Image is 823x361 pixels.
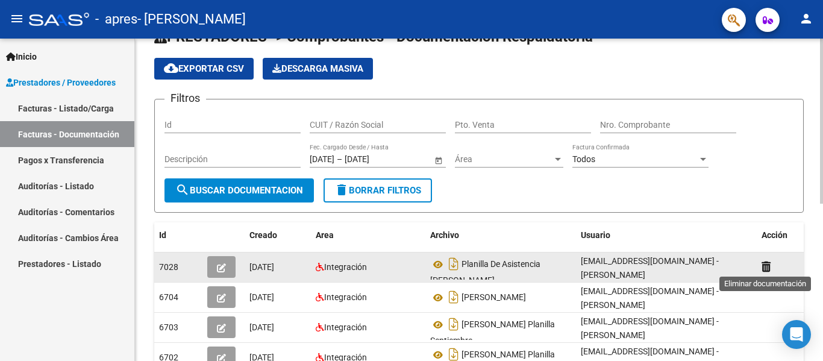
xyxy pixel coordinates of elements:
span: – [337,154,342,165]
mat-icon: search [175,183,190,197]
mat-icon: delete [334,183,349,197]
datatable-header-cell: Acción [757,222,817,248]
span: Acción [762,230,787,240]
datatable-header-cell: Creado [245,222,311,248]
span: Prestadores / Proveedores [6,76,116,89]
input: Fecha inicio [310,154,334,165]
button: Buscar Documentacion [164,178,314,202]
button: Open calendar [432,154,445,166]
button: Exportar CSV [154,58,254,80]
span: Planilla De Asistencia [PERSON_NAME] [430,260,540,286]
span: Integración [324,292,367,302]
span: 6704 [159,292,178,302]
span: Integración [324,322,367,332]
div: Open Intercom Messenger [782,320,811,349]
span: [DATE] [249,322,274,332]
input: Fecha fin [345,154,404,165]
mat-icon: menu [10,11,24,26]
datatable-header-cell: Archivo [425,222,576,248]
i: Descargar documento [446,315,462,334]
span: Todos [572,154,595,164]
span: Creado [249,230,277,240]
mat-icon: person [799,11,813,26]
datatable-header-cell: Id [154,222,202,248]
span: Id [159,230,166,240]
span: Buscar Documentacion [175,185,303,196]
span: Archivo [430,230,459,240]
span: [DATE] [249,292,274,302]
span: 7028 [159,262,178,272]
app-download-masive: Descarga masiva de comprobantes (adjuntos) [263,58,373,80]
span: - apres [95,6,137,33]
span: 6703 [159,322,178,332]
span: [EMAIL_ADDRESS][DOMAIN_NAME] - [PERSON_NAME] [581,256,719,280]
datatable-header-cell: Area [311,222,425,248]
button: Descarga Masiva [263,58,373,80]
i: Descargar documento [446,254,462,274]
span: Integración [324,262,367,272]
span: Exportar CSV [164,63,244,74]
span: [PERSON_NAME] Planilla Septiembre [430,320,555,346]
span: Usuario [581,230,610,240]
i: Descargar documento [446,287,462,307]
span: - [PERSON_NAME] [137,6,246,33]
span: [PERSON_NAME] [462,293,526,303]
datatable-header-cell: Usuario [576,222,757,248]
span: Area [316,230,334,240]
span: Borrar Filtros [334,185,421,196]
span: Descarga Masiva [272,63,363,74]
span: [EMAIL_ADDRESS][DOMAIN_NAME] - [PERSON_NAME] [581,316,719,340]
mat-icon: cloud_download [164,61,178,75]
button: Borrar Filtros [324,178,432,202]
h3: Filtros [164,90,206,107]
span: Área [455,154,552,165]
span: [EMAIL_ADDRESS][DOMAIN_NAME] - [PERSON_NAME] [581,286,719,310]
span: [DATE] [249,262,274,272]
span: Inicio [6,50,37,63]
